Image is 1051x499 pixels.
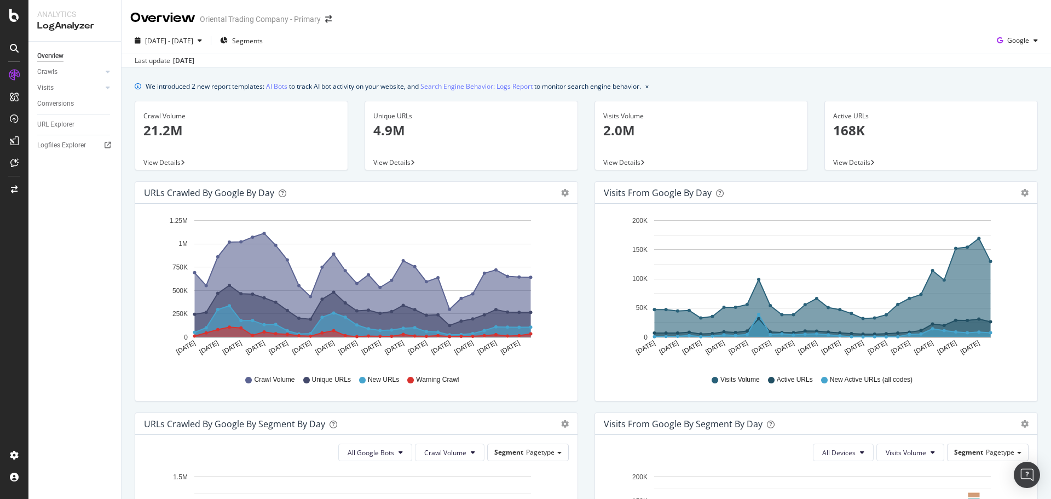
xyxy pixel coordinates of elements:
text: [DATE] [936,339,958,356]
text: [DATE] [750,339,772,356]
text: 100K [632,275,648,283]
text: [DATE] [890,339,911,356]
text: [DATE] [407,339,429,356]
div: URL Explorer [37,119,74,130]
span: Visits Volume [720,375,760,385]
div: Analytics [37,9,112,20]
text: 150K [632,246,648,254]
span: View Details [603,158,640,167]
a: AI Bots [266,81,287,92]
span: View Details [833,158,870,167]
button: All Google Bots [338,444,412,461]
div: Overview [37,50,63,62]
p: 4.9M [373,121,569,140]
div: URLs Crawled by Google by day [144,187,274,198]
text: [DATE] [499,339,521,356]
span: All Google Bots [348,448,394,457]
text: [DATE] [727,339,749,356]
text: [DATE] [453,339,475,356]
text: 0 [184,334,188,341]
div: Visits from Google by day [604,187,712,198]
div: gear [1021,189,1029,197]
text: [DATE] [314,339,336,356]
button: Crawl Volume [415,444,484,461]
text: [DATE] [360,339,382,356]
span: View Details [143,158,181,167]
svg: A chart. [604,213,1025,365]
a: Overview [37,50,113,62]
text: 1.5M [173,473,188,481]
text: [DATE] [820,339,842,356]
text: [DATE] [175,339,197,356]
div: Crawl Volume [143,111,339,121]
span: Visits Volume [886,448,926,457]
div: info banner [135,81,1038,92]
div: URLs Crawled by Google By Segment By Day [144,418,325,429]
span: Warning Crawl [416,375,459,385]
text: [DATE] [476,339,498,356]
text: 250K [172,310,188,318]
text: [DATE] [681,339,703,356]
span: Segments [232,36,263,45]
p: 21.2M [143,121,339,140]
a: URL Explorer [37,119,113,130]
text: [DATE] [268,339,290,356]
a: Conversions [37,98,113,110]
button: [DATE] - [DATE] [130,32,206,49]
span: Crawl Volume [424,448,466,457]
a: Search Engine Behavior: Logs Report [420,81,533,92]
div: Open Intercom Messenger [1014,462,1040,488]
button: Visits Volume [876,444,944,461]
text: [DATE] [244,339,266,356]
text: [DATE] [913,339,935,356]
div: gear [561,420,569,428]
text: [DATE] [198,339,220,356]
div: Crawls [37,66,57,78]
p: 168K [833,121,1029,140]
span: Google [1007,36,1029,45]
div: Conversions [37,98,74,110]
text: 200K [632,473,648,481]
span: Active URLs [777,375,813,385]
div: Active URLs [833,111,1029,121]
div: We introduced 2 new report templates: to track AI bot activity on your website, and to monitor se... [146,81,641,92]
span: Unique URLs [312,375,351,385]
text: 1M [178,240,188,248]
text: [DATE] [291,339,313,356]
text: [DATE] [867,339,888,356]
span: Segment [954,448,983,457]
button: All Devices [813,444,874,461]
a: Logfiles Explorer [37,140,113,151]
div: LogAnalyzer [37,20,112,32]
text: 0 [644,334,648,341]
text: 1.25M [170,217,188,225]
div: [DATE] [173,56,194,66]
span: View Details [373,158,411,167]
text: [DATE] [658,339,680,356]
button: Google [992,32,1042,49]
div: Logfiles Explorer [37,140,86,151]
text: [DATE] [959,339,981,356]
span: Segment [494,448,523,457]
text: [DATE] [634,339,656,356]
span: New URLs [368,375,399,385]
div: arrow-right-arrow-left [325,15,332,23]
text: [DATE] [773,339,795,356]
button: close banner [643,78,651,94]
span: Pagetype [986,448,1014,457]
div: Unique URLs [373,111,569,121]
svg: A chart. [144,213,565,365]
text: [DATE] [704,339,726,356]
button: Segments [216,32,267,49]
span: New Active URLs (all codes) [830,375,913,385]
text: [DATE] [797,339,819,356]
text: [DATE] [430,339,452,356]
div: Visits from Google By Segment By Day [604,418,763,429]
span: [DATE] - [DATE] [145,36,193,45]
div: Last update [135,56,194,66]
p: 2.0M [603,121,799,140]
div: gear [1021,420,1029,428]
div: Visits [37,82,54,94]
